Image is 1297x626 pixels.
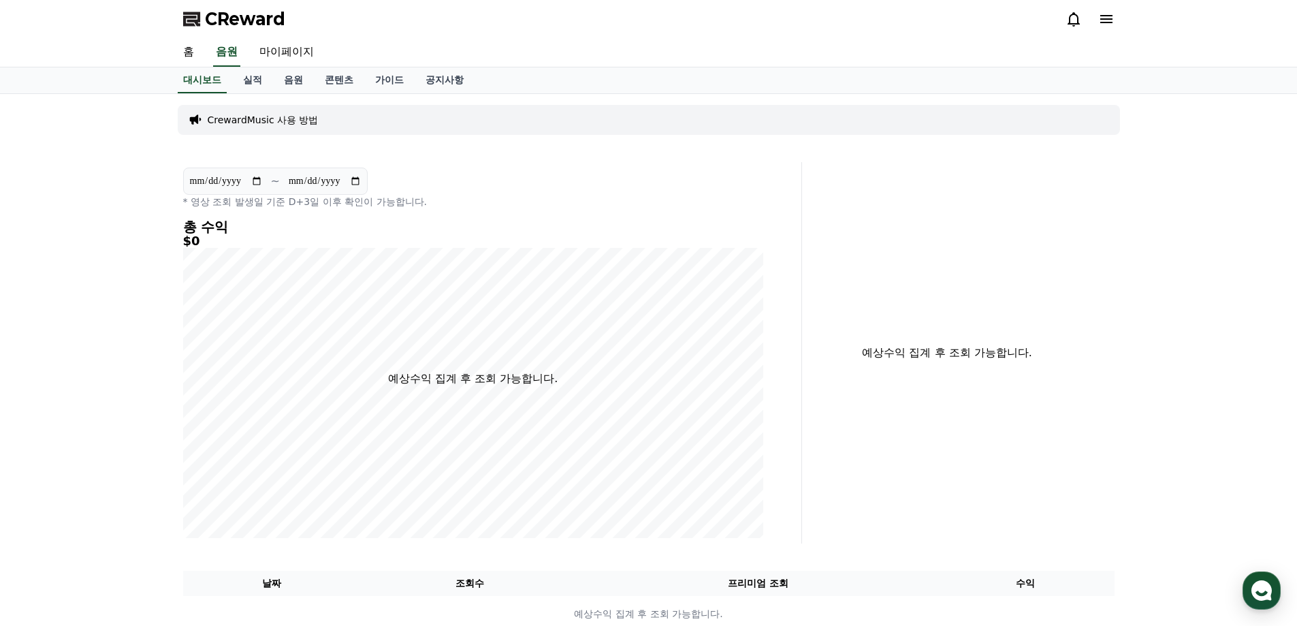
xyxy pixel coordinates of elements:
[43,452,51,463] span: 홈
[125,453,141,464] span: 대화
[90,432,176,466] a: 대화
[183,234,763,248] h5: $0
[937,571,1115,596] th: 수익
[176,432,261,466] a: 설정
[271,173,280,189] p: ~
[232,67,273,93] a: 실적
[210,452,227,463] span: 설정
[178,67,227,93] a: 대시보드
[314,67,364,93] a: 콘텐츠
[813,345,1082,361] p: 예상수익 집계 후 조회 가능합니다.
[172,38,205,67] a: 홈
[183,195,763,208] p: * 영상 조회 발생일 기준 D+3일 이후 확인이 가능합니다.
[205,8,285,30] span: CReward
[183,8,285,30] a: CReward
[208,113,319,127] a: CrewardMusic 사용 방법
[415,67,475,93] a: 공지사항
[184,607,1114,621] p: 예상수익 집계 후 조회 가능합니다.
[4,432,90,466] a: 홈
[183,219,763,234] h4: 총 수익
[249,38,325,67] a: 마이페이지
[364,67,415,93] a: 가이드
[213,38,240,67] a: 음원
[388,371,558,387] p: 예상수익 집계 후 조회 가능합니다.
[360,571,579,596] th: 조회수
[183,571,361,596] th: 날짜
[579,571,937,596] th: 프리미엄 조회
[273,67,314,93] a: 음원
